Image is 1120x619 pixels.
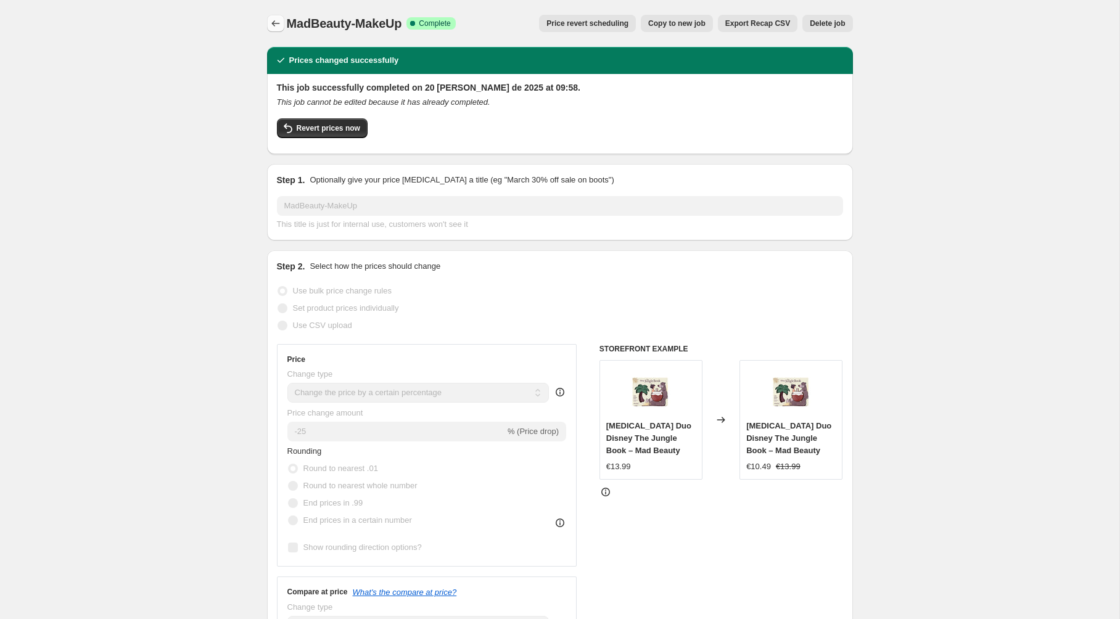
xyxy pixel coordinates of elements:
span: % (Price drop) [508,427,559,436]
input: 30% off holiday sale [277,196,843,216]
span: Change type [287,369,333,379]
span: Round to nearest .01 [303,464,378,473]
div: €13.99 [606,461,631,473]
h2: Step 2. [277,260,305,273]
button: What's the compare at price? [353,588,457,597]
span: Revert prices now [297,123,360,133]
span: [MEDICAL_DATA] Duo Disney The Jungle Book – Mad Beauty [746,421,831,455]
button: Delete job [802,15,852,32]
img: 5060599189987_80x.jpg [767,367,816,416]
span: Show rounding direction options? [303,543,422,552]
i: This job cannot be edited because it has already completed. [277,97,490,107]
button: Price revert scheduling [539,15,636,32]
button: Export Recap CSV [718,15,797,32]
span: MadBeauty-MakeUp [287,17,402,30]
span: Change type [287,602,333,612]
span: End prices in a certain number [303,515,412,525]
span: Copy to new job [648,18,706,28]
h6: STOREFRONT EXAMPLE [599,344,843,354]
span: Use bulk price change rules [293,286,392,295]
div: help [554,386,566,398]
span: Price revert scheduling [546,18,628,28]
span: This title is just for internal use, customers won't see it [277,219,468,229]
h3: Price [287,355,305,364]
span: Use CSV upload [293,321,352,330]
span: Delete job [810,18,845,28]
strike: €13.99 [776,461,801,473]
button: Price change jobs [267,15,284,32]
h2: Step 1. [277,174,305,186]
button: Revert prices now [277,118,368,138]
img: 5060599189987_80x.jpg [626,367,675,416]
h2: This job successfully completed on 20 [PERSON_NAME] de 2025 at 09:58. [277,81,843,94]
span: End prices in .99 [303,498,363,507]
input: -15 [287,422,505,441]
span: Export Recap CSV [725,18,790,28]
h2: Prices changed successfully [289,54,399,67]
h3: Compare at price [287,587,348,597]
span: Rounding [287,446,322,456]
p: Select how the prices should change [310,260,440,273]
button: Copy to new job [641,15,713,32]
div: €10.49 [746,461,771,473]
span: Price change amount [287,408,363,417]
span: Round to nearest whole number [303,481,418,490]
span: Set product prices individually [293,303,399,313]
p: Optionally give your price [MEDICAL_DATA] a title (eg "March 30% off sale on boots") [310,174,614,186]
span: [MEDICAL_DATA] Duo Disney The Jungle Book – Mad Beauty [606,421,691,455]
span: Complete [419,18,450,28]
